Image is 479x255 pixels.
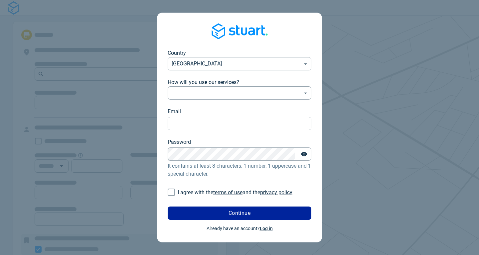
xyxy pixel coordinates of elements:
button: Toggle password visibility [297,147,311,161]
a: terms of use [213,189,242,196]
a: Log in [260,226,273,231]
span: Already have an account? [207,226,273,231]
button: Continue [168,207,311,220]
span: How will you use our services? [168,79,239,85]
label: Password [168,138,191,146]
span: Continue [229,211,251,216]
p: It contains at least 8 characters, 1 number, 1 uppercase and 1 special character. [168,162,311,178]
div: [GEOGRAPHIC_DATA] [168,57,311,70]
a: privacy policy [260,189,292,196]
span: Country [168,50,186,56]
span: I agree with the and the [178,189,292,196]
label: Email [168,108,181,116]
